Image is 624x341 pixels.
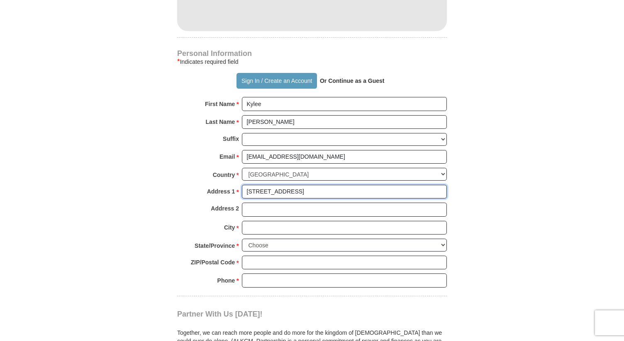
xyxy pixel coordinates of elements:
strong: City [224,222,235,233]
span: Partner With Us [DATE]! [177,310,263,318]
div: Indicates required field [177,57,447,67]
strong: Phone [217,275,235,286]
strong: Last Name [206,116,235,128]
strong: Email [219,151,235,162]
strong: State/Province [195,240,235,252]
strong: Country [213,169,235,181]
strong: ZIP/Postal Code [191,256,235,268]
strong: Address 1 [207,186,235,197]
strong: First Name [205,98,235,110]
strong: Or Continue as a Guest [320,77,385,84]
strong: Suffix [223,133,239,145]
button: Sign In / Create an Account [236,73,317,89]
strong: Address 2 [211,203,239,214]
h4: Personal Information [177,50,447,57]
